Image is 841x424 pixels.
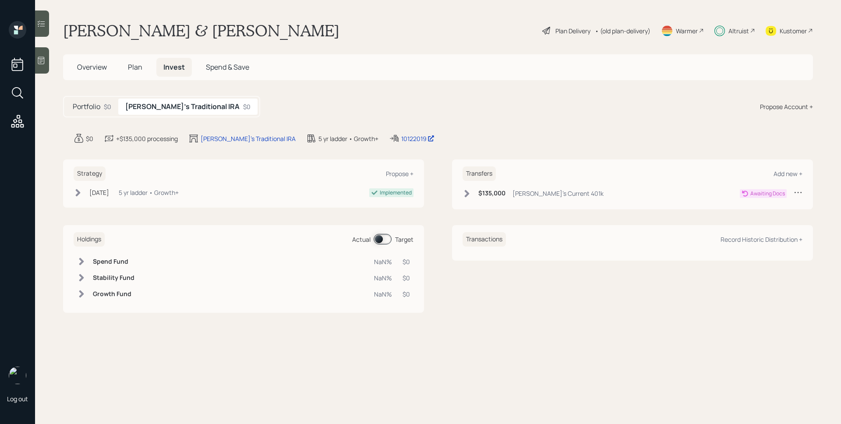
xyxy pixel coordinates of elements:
[243,102,251,111] div: $0
[93,258,134,265] h6: Spend Fund
[352,235,371,244] div: Actual
[93,274,134,282] h6: Stability Fund
[125,102,240,111] h5: [PERSON_NAME]'s Traditional IRA
[74,232,105,247] h6: Holdings
[77,62,107,72] span: Overview
[89,188,109,197] div: [DATE]
[116,134,178,143] div: +$135,000 processing
[9,367,26,384] img: james-distasi-headshot.png
[512,189,604,198] div: [PERSON_NAME]'s Current 401k
[128,62,142,72] span: Plan
[595,26,650,35] div: • (old plan-delivery)
[374,273,392,283] div: NaN%
[163,62,185,72] span: Invest
[463,232,506,247] h6: Transactions
[395,235,413,244] div: Target
[119,188,179,197] div: 5 yr ladder • Growth+
[463,166,496,181] h6: Transfers
[201,134,296,143] div: [PERSON_NAME]'s Traditional IRA
[478,190,505,197] h6: $135,000
[73,102,100,111] h5: Portfolio
[750,190,785,198] div: Awaiting Docs
[374,290,392,299] div: NaN%
[403,257,410,266] div: $0
[63,21,339,40] h1: [PERSON_NAME] & [PERSON_NAME]
[403,273,410,283] div: $0
[676,26,698,35] div: Warmer
[403,290,410,299] div: $0
[206,62,249,72] span: Spend & Save
[774,170,802,178] div: Add new +
[93,290,134,298] h6: Growth Fund
[555,26,590,35] div: Plan Delivery
[728,26,749,35] div: Altruist
[401,134,435,143] div: 10122019
[86,134,93,143] div: $0
[721,235,802,244] div: Record Historic Distribution +
[374,257,392,266] div: NaN%
[104,102,111,111] div: $0
[380,189,412,197] div: Implemented
[760,102,813,111] div: Propose Account +
[74,166,106,181] h6: Strategy
[780,26,807,35] div: Kustomer
[318,134,378,143] div: 5 yr ladder • Growth+
[7,395,28,403] div: Log out
[386,170,413,178] div: Propose +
